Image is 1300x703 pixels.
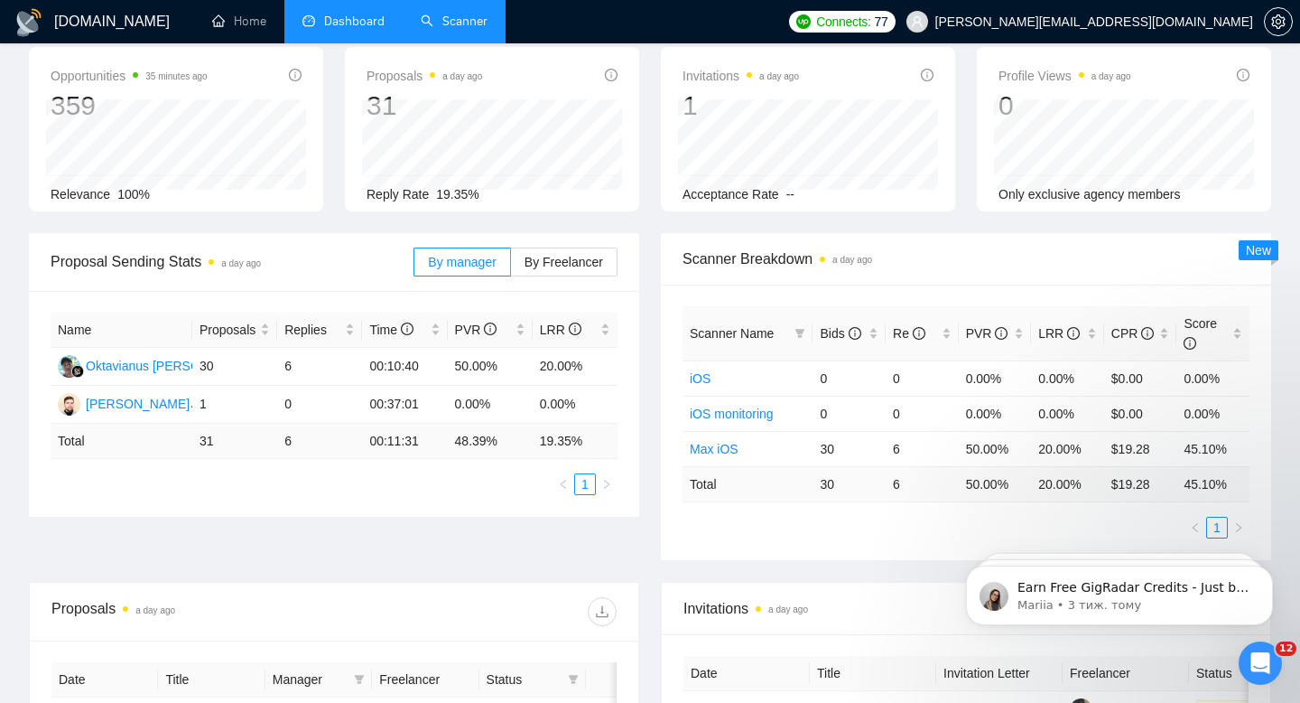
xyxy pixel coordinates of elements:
span: info-circle [605,69,617,81]
td: 48.39 % [448,424,533,459]
td: 0.00% [1031,361,1104,396]
th: Title [810,656,936,691]
th: Name [51,313,192,348]
td: 20.00% [533,348,617,386]
button: left [1184,517,1206,539]
span: -- [786,187,794,202]
th: Replies [277,313,362,348]
td: 0 [886,361,959,396]
span: Opportunities [51,65,208,87]
div: 1 [682,89,799,123]
td: $ 19.28 [1104,466,1177,501]
th: Date [51,662,158,698]
th: Date [683,656,810,691]
time: a day ago [442,71,482,81]
span: 19.35% [436,187,478,202]
span: setting [1265,14,1292,29]
td: 0.00% [448,386,533,424]
th: Invitation Letter [936,656,1063,691]
iframe: Intercom notifications повідомлення [939,528,1300,654]
td: 0.00% [959,396,1032,431]
span: Only exclusive agency members [998,187,1181,202]
th: Manager [265,662,372,698]
span: Bids [820,326,860,341]
span: CPR [1111,326,1154,341]
li: 1 [1206,517,1228,539]
td: 50.00 % [959,466,1032,501]
span: filter [568,674,579,685]
td: 20.00% [1031,431,1104,466]
span: Connects: [816,12,870,32]
button: setting [1264,7,1293,36]
a: Max iOS [690,442,738,456]
div: Oktavianus [PERSON_NAME] Tape [86,356,287,376]
td: 0 [886,396,959,431]
div: [PERSON_NAME] [86,394,190,414]
a: homeHome [212,14,266,29]
span: info-circle [1067,327,1080,340]
td: 0 [812,396,886,431]
td: Total [682,466,812,501]
span: By manager [428,255,496,269]
td: 6 [277,424,362,459]
th: Title [158,662,265,698]
span: Proposals [200,320,256,340]
td: 20.00 % [1031,466,1104,501]
td: Total [51,424,192,459]
time: a day ago [832,255,872,265]
a: 1 [1207,518,1227,538]
td: 30 [192,348,277,386]
div: 0 [998,89,1131,123]
span: left [1190,522,1201,533]
span: PVR [455,323,497,337]
td: 30 [812,466,886,501]
div: 31 [367,89,482,123]
img: gigradar-bm.png [71,365,84,378]
span: filter [350,666,368,693]
span: Status [487,670,561,689]
span: dashboard [302,14,315,27]
span: Relevance [51,187,110,202]
button: right [1228,517,1249,539]
span: Scanner Breakdown [682,248,1249,270]
span: New [1246,243,1271,258]
th: Freelancer [1063,656,1189,691]
span: filter [794,328,805,339]
span: user [911,15,924,28]
span: LRR [540,323,581,337]
span: info-circle [289,69,302,81]
span: Profile Views [998,65,1131,87]
time: 35 minutes ago [145,71,207,81]
a: 1 [575,474,595,494]
span: Reply Rate [367,187,429,202]
td: 0.00% [533,386,617,424]
td: 0.00% [959,361,1032,396]
li: 1 [574,473,596,495]
img: upwork-logo.png [796,14,811,29]
li: Next Page [1228,517,1249,539]
span: info-circle [484,323,497,335]
time: a day ago [759,71,799,81]
td: 0 [277,386,362,424]
td: 0.00% [1176,361,1249,396]
a: setting [1264,14,1293,29]
th: Freelancer [372,662,478,698]
span: Acceptance Rate [682,187,779,202]
span: right [601,479,612,490]
time: a day ago [135,605,175,615]
span: left [558,479,569,490]
span: Replies [284,320,341,340]
span: info-circle [849,327,861,340]
button: left [552,473,574,495]
span: info-circle [995,327,1007,340]
span: Proposals [367,65,482,87]
span: info-circle [401,323,413,335]
span: Invitations [682,65,799,87]
span: info-circle [1141,327,1154,340]
td: 50.00% [448,348,533,386]
span: LRR [1038,326,1080,341]
span: By Freelancer [525,255,603,269]
span: filter [564,666,582,693]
